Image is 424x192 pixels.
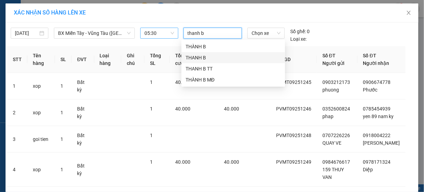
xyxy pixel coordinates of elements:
[224,106,239,112] span: 40.000
[363,167,373,172] span: Diệp
[175,159,190,165] span: 40.000
[55,46,72,73] th: SL
[276,79,311,85] span: PVMT09251245
[14,9,86,16] span: XÁC NHẬN SỐ HÀNG LÊN XE
[59,7,76,14] span: Nhận:
[276,106,311,112] span: PVMT09251246
[181,63,285,74] div: THANH B TT
[58,28,131,38] span: BX Miền Tây - Vũng Tàu (Hàng Hóa)
[276,159,311,165] span: PVMT09251249
[6,31,54,40] div: 0707226226
[150,106,153,112] span: 1
[186,65,281,73] div: THANH B TT
[363,106,391,112] span: 0785454939
[60,136,63,142] span: 1
[72,46,94,73] th: ĐVT
[72,126,94,153] td: Bất kỳ
[72,153,94,187] td: Bất kỳ
[322,159,350,165] span: 0984676617
[252,28,281,38] span: Chọn xe
[60,110,63,115] span: 1
[27,46,55,73] th: Tên hàng
[224,159,239,165] span: 40.000
[322,60,345,66] span: Người gửi
[290,28,306,35] span: Số ghế:
[6,22,54,31] div: QUAY VE
[290,35,307,43] span: Loại xe:
[170,46,201,73] th: Tổng cước
[150,133,153,138] span: 1
[144,46,170,73] th: Tổng SL
[150,79,153,85] span: 1
[127,31,131,35] span: down
[363,79,391,85] span: 0906674778
[7,73,27,99] td: 1
[363,133,391,138] span: 0918004222
[363,159,391,165] span: 0978171324
[94,46,122,73] th: Loại hàng
[399,3,418,23] button: Close
[363,60,389,66] span: Người nhận
[186,76,281,84] div: THÀNH B MĐ
[363,87,378,93] span: Phước
[6,6,54,22] div: PV Miền Tây
[322,167,344,180] span: 159 THUY VAN
[363,114,394,119] span: yen 89 nam ky
[144,28,174,38] span: 05:30
[6,45,119,54] div: Tên hàng: goi tien ( : 1 )
[322,133,350,138] span: 0707226226
[59,22,119,32] div: 0918004222
[186,43,281,50] div: THÀNH B
[322,53,336,58] span: Số ĐT
[27,99,55,126] td: xop
[175,106,190,112] span: 40.000
[271,46,317,73] th: Mã GD
[322,106,350,112] span: 0352600824
[363,140,400,146] span: [PERSON_NAME]
[7,153,27,187] td: 4
[322,140,341,146] span: QUAY VE
[59,6,119,14] div: Bình Giã
[73,45,82,54] span: SL
[181,52,285,63] div: THANH B
[406,10,412,16] span: close
[15,29,38,37] input: 12/09/2025
[181,41,285,52] div: THÀNH B
[27,153,55,187] td: xop
[60,167,63,172] span: 1
[150,159,153,165] span: 1
[72,99,94,126] td: Bất kỳ
[59,14,119,22] div: [PERSON_NAME]
[181,74,285,85] div: THÀNH B MĐ
[276,133,311,138] span: PVMT09251248
[7,46,27,73] th: STT
[27,126,55,153] td: goi tien
[290,28,310,35] div: 0
[322,114,333,119] span: phap
[60,83,63,89] span: 1
[186,54,281,61] div: THANH B
[72,73,94,99] td: Bất kỳ
[7,126,27,153] td: 3
[6,7,17,14] span: Gửi:
[322,79,350,85] span: 0903212173
[175,79,190,85] span: 40.000
[121,46,144,73] th: Ghi chú
[7,99,27,126] td: 2
[27,73,55,99] td: xop
[363,53,376,58] span: Số ĐT
[322,87,339,93] span: phuong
